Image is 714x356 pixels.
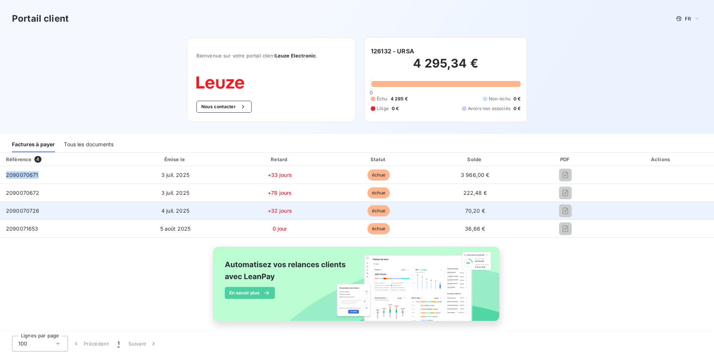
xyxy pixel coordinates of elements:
[196,101,252,113] button: Nous contacter
[268,207,292,214] span: +32 jours
[6,190,40,196] span: 2090070672
[161,190,189,196] span: 3 juil. 2025
[231,156,328,163] div: Retard
[68,336,113,352] button: Précédent
[275,53,316,59] span: Leuze Electronic
[370,90,373,96] span: 0
[685,16,691,22] span: FR
[371,47,414,56] h6: 126132 - URSA
[6,207,40,214] span: 2090070726
[377,96,388,102] span: Échu
[124,336,162,352] button: Suivant
[465,225,485,232] span: 36,66 €
[196,76,244,89] img: Company logo
[461,172,490,178] span: 3 966,00 €
[34,156,41,163] span: 4
[524,156,607,163] div: PDF
[513,105,521,112] span: 0 €
[367,187,390,199] span: échue
[122,156,229,163] div: Émise le
[268,172,292,178] span: +33 jours
[377,105,389,112] span: Litige
[160,225,191,232] span: 5 août 2025
[118,340,119,347] span: 1
[465,207,485,214] span: 70,20 €
[391,96,408,102] span: 4 295 €
[6,156,31,162] div: Référence
[463,190,487,196] span: 222,48 €
[273,225,287,232] span: 0 jour
[206,242,508,334] img: banner
[268,190,292,196] span: +78 jours
[113,336,124,352] button: 1
[161,172,189,178] span: 3 juil. 2025
[489,96,510,102] span: Non-échu
[367,223,390,234] span: échue
[6,172,38,178] span: 2090070671
[429,156,521,163] div: Solde
[64,137,114,152] div: Tous les documents
[371,56,521,78] h2: 4 295,34 €
[12,12,69,25] h3: Portail client
[610,156,713,163] div: Actions
[12,137,55,152] div: Factures à payer
[161,207,189,214] span: 4 juil. 2025
[367,169,390,181] span: échue
[196,53,346,59] span: Bienvenue sur votre portail client .
[367,205,390,216] span: échue
[513,96,521,102] span: 0 €
[331,156,426,163] div: Statut
[18,340,27,347] span: 100
[468,105,510,112] span: Avoirs non associés
[6,225,38,232] span: 2090071653
[392,105,399,112] span: 0 €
